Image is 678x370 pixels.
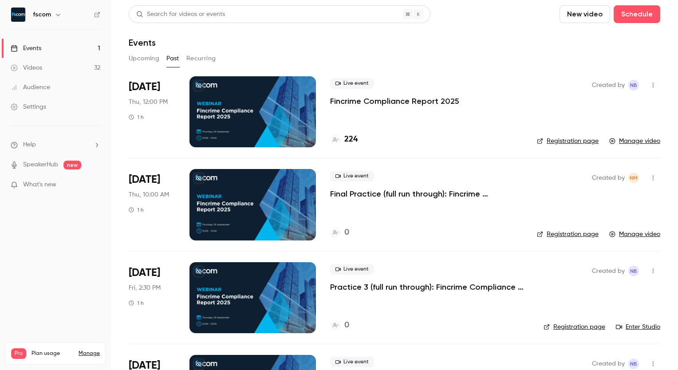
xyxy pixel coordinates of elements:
a: 224 [330,134,358,146]
span: NB [630,266,637,276]
button: Upcoming [129,51,159,66]
span: Created by [592,266,625,276]
span: new [63,161,81,169]
span: Created by [592,173,625,183]
span: Help [23,140,36,150]
a: Fincrime Compliance Report 2025 [330,96,459,106]
a: Registration page [537,137,599,146]
span: Live event [330,357,374,367]
span: What's new [23,180,56,189]
div: Sep 25 Thu, 12:00 PM (Europe/London) [129,76,175,147]
span: Live event [330,171,374,181]
span: NB [630,358,637,369]
span: Nicola Bassett [628,358,639,369]
span: NB [630,80,637,91]
span: [DATE] [129,266,160,280]
span: Created by [592,358,625,369]
div: 1 h [129,114,144,121]
a: Manage video [609,230,660,239]
span: Plan usage [32,350,73,357]
h4: 224 [344,134,358,146]
h1: Events [129,37,156,48]
div: 1 h [129,299,144,307]
h6: fscom [33,10,51,19]
div: Settings [11,102,46,111]
span: Live event [330,264,374,275]
li: help-dropdown-opener [11,140,100,150]
span: Fri, 2:30 PM [129,283,161,292]
span: Created by [592,80,625,91]
a: Manage video [609,137,660,146]
div: Sep 19 Fri, 2:30 PM (Europe/London) [129,262,175,333]
span: Thu, 10:00 AM [129,190,169,199]
div: Audience [11,83,50,92]
a: Registration page [537,230,599,239]
a: Enter Studio [616,323,660,331]
span: NM [630,173,638,183]
h4: 0 [344,319,349,331]
button: Recurring [186,51,216,66]
span: Nicola Bassett [628,80,639,91]
a: Practice 3 (full run through): Fincrime Compliance Report 2025 [330,282,529,292]
span: Nicola Bassett [628,266,639,276]
a: 0 [330,319,349,331]
span: Pro [11,348,26,359]
button: New video [560,5,610,23]
span: Thu, 12:00 PM [129,98,168,106]
span: Live event [330,78,374,89]
span: [DATE] [129,80,160,94]
iframe: Noticeable Trigger [90,181,100,189]
button: Past [166,51,179,66]
a: Final Practice (full run through): Fincrime Compliance Report 2025 [330,189,523,199]
div: Events [11,44,41,53]
span: Niamh McConaghy [628,173,639,183]
img: fscom [11,8,25,22]
div: Sep 25 Thu, 10:00 AM (Europe/London) [129,169,175,240]
div: 1 h [129,206,144,213]
a: Manage [79,350,100,357]
span: [DATE] [129,173,160,187]
div: Videos [11,63,42,72]
div: Search for videos or events [136,10,225,19]
button: Schedule [614,5,660,23]
a: 0 [330,227,349,239]
h4: 0 [344,227,349,239]
a: Registration page [544,323,605,331]
a: SpeakerHub [23,160,58,169]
